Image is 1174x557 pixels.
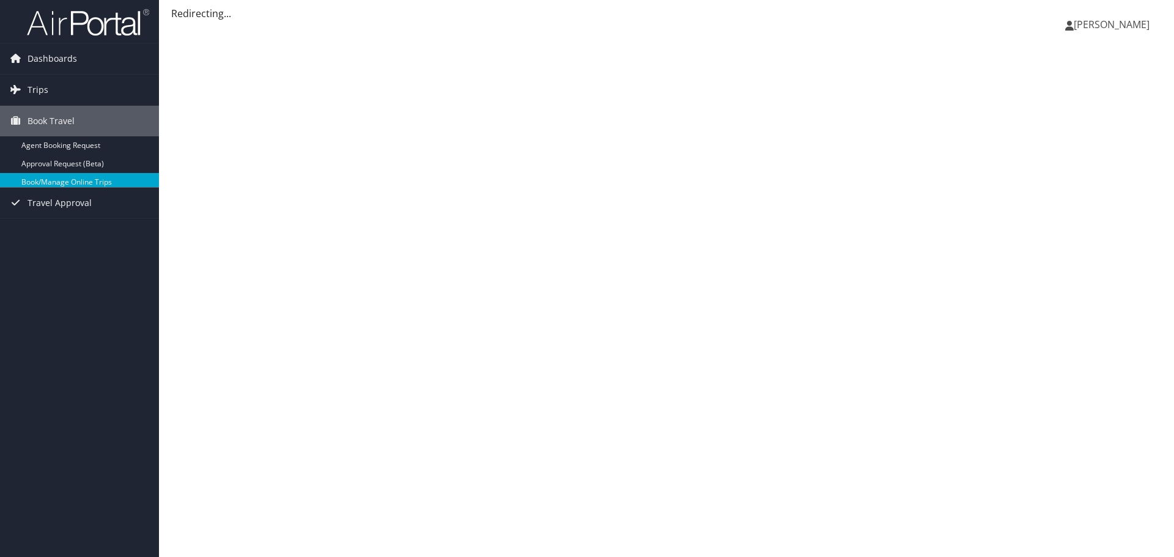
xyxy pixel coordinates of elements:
[28,188,92,218] span: Travel Approval
[28,106,75,136] span: Book Travel
[27,8,149,37] img: airportal-logo.png
[1065,6,1162,43] a: [PERSON_NAME]
[28,75,48,105] span: Trips
[171,6,1162,21] div: Redirecting...
[28,43,77,74] span: Dashboards
[1074,18,1150,31] span: [PERSON_NAME]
